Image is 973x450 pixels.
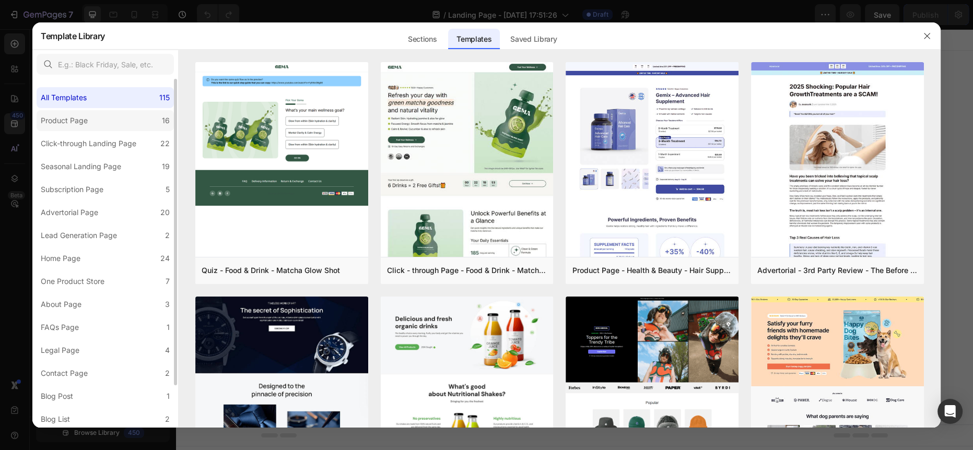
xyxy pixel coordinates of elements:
div: Start with Generating from URL or image [329,292,469,301]
div: 19 [162,160,170,173]
div: Legal Page [41,344,79,357]
div: All Templates [41,91,87,104]
div: Click - through Page - Food & Drink - Matcha Glow Shot [387,264,547,277]
div: 2 [165,229,170,242]
div: Advertorial Page [41,206,98,219]
h2: Template Library [41,22,105,50]
div: Seasonal Landing Page [41,160,121,173]
div: Contact Page [41,367,88,380]
div: 7 [166,275,170,288]
div: Advertorial - 3rd Party Review - The Before Image - Hair Supplement [757,264,918,277]
div: 2 [165,413,170,425]
div: 1 [167,390,170,402]
div: 22 [160,137,170,150]
div: Open Intercom Messenger [937,399,963,424]
div: 115 [159,91,170,104]
div: About Page [41,298,81,311]
div: 16 [162,114,170,127]
div: Sections [400,29,445,50]
div: One Product Store [41,275,104,288]
div: Home Page [41,252,80,265]
div: 3 [165,298,170,311]
button: Add sections [323,234,394,255]
div: Start with Sections from sidebar [335,213,462,226]
img: quiz-1.png [195,62,368,206]
div: Subscription Page [41,183,103,196]
div: Saved Library [502,29,565,50]
div: Lead Generation Page [41,229,117,242]
div: Click-through Landing Page [41,137,136,150]
div: 4 [165,344,170,357]
div: 20 [160,206,170,219]
div: 24 [160,252,170,265]
div: Product Page - Health & Beauty - Hair Supplement [572,264,732,277]
div: 1 [167,321,170,334]
div: 5 [166,183,170,196]
div: Blog List [41,413,70,425]
button: Add elements [401,234,474,255]
div: Quiz - Food & Drink - Matcha Glow Shot [202,264,340,277]
div: 2 [165,367,170,380]
div: FAQs Page [41,321,79,334]
div: Product Page [41,114,88,127]
div: Blog Post [41,390,73,402]
input: E.g.: Black Friday, Sale, etc. [37,54,174,75]
div: Templates [448,29,500,50]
